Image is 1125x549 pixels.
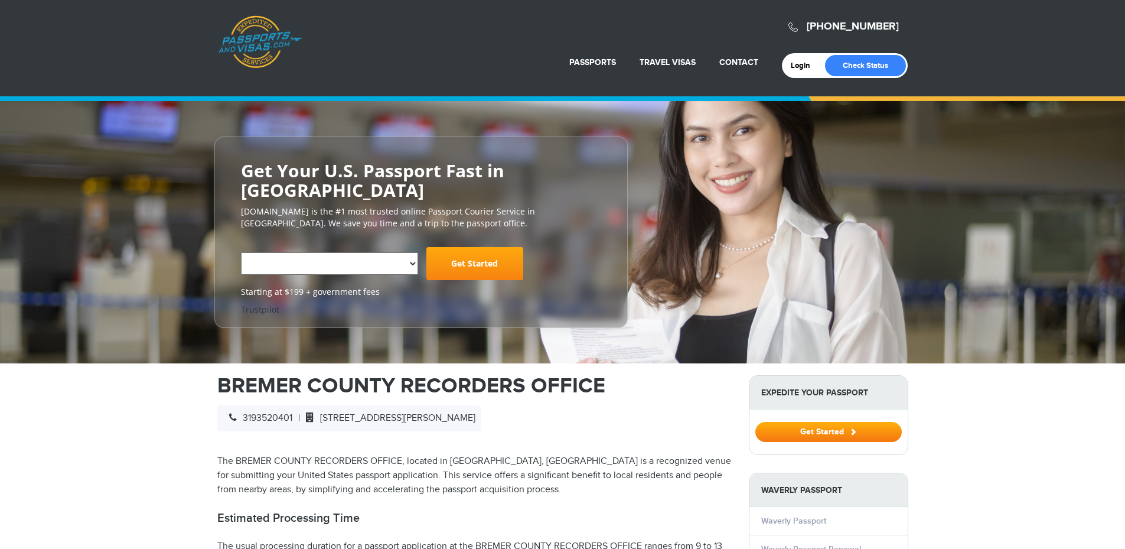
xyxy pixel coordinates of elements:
a: [PHONE_NUMBER] [807,20,899,33]
a: Contact [719,57,758,67]
strong: Waverly Passport [749,473,908,507]
div: | [217,405,481,431]
span: [STREET_ADDRESS][PERSON_NAME] [300,412,475,424]
h1: BREMER COUNTY RECORDERS OFFICE [217,375,731,397]
button: Get Started [755,422,902,442]
p: The BREMER COUNTY RECORDERS OFFICE, located in [GEOGRAPHIC_DATA], [GEOGRAPHIC_DATA] is a recogniz... [217,454,731,497]
p: [DOMAIN_NAME] is the #1 most trusted online Passport Courier Service in [GEOGRAPHIC_DATA]. We sav... [241,206,601,229]
strong: Expedite Your Passport [749,376,908,410]
a: Travel Visas [640,57,696,67]
a: Trustpilot [241,304,279,315]
a: Get Started [755,427,902,436]
a: Passports & [DOMAIN_NAME] [218,15,302,69]
a: Get Started [426,247,523,280]
span: Starting at $199 + government fees [241,286,601,298]
a: Passports [569,57,616,67]
h2: Estimated Processing Time [217,511,731,525]
a: Waverly Passport [761,516,826,526]
h2: Get Your U.S. Passport Fast in [GEOGRAPHIC_DATA] [241,161,601,200]
span: 3193520401 [223,412,292,424]
a: Check Status [825,55,906,76]
a: Login [791,61,819,70]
